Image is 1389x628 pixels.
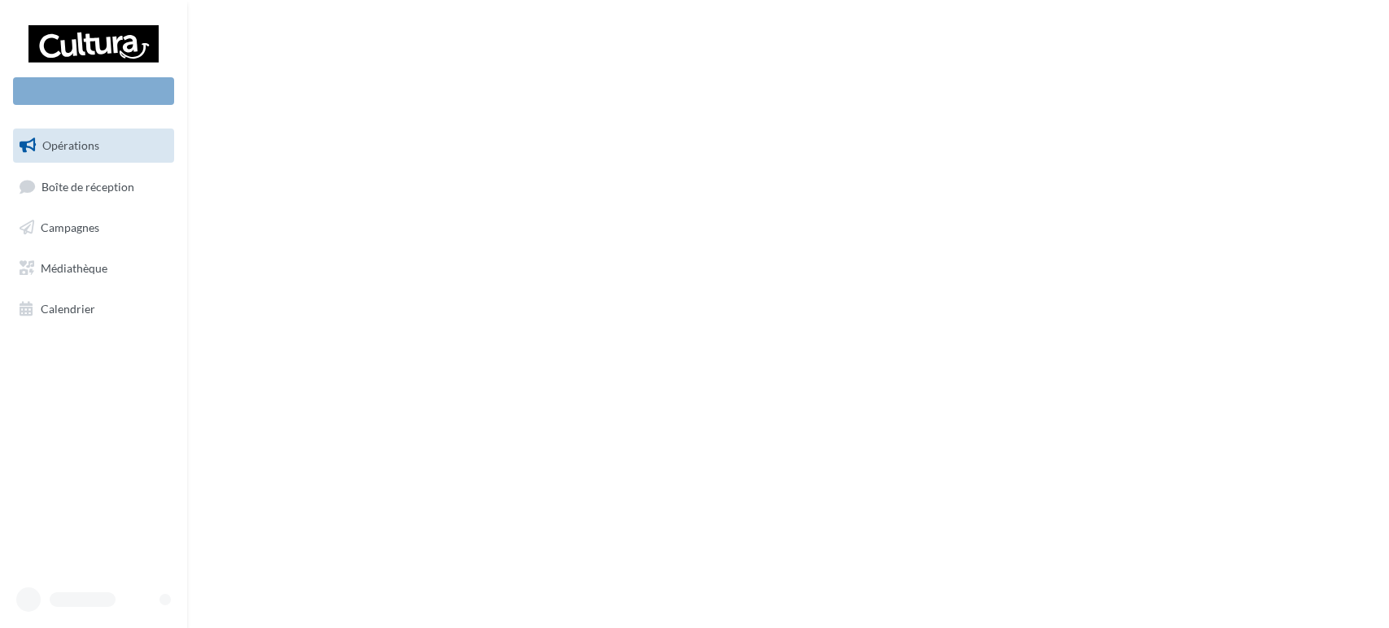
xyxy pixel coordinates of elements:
a: Opérations [10,129,177,163]
a: Médiathèque [10,251,177,286]
a: Boîte de réception [10,169,177,204]
span: Opérations [42,138,99,152]
span: Campagnes [41,220,99,234]
a: Calendrier [10,292,177,326]
div: Nouvelle campagne [13,77,174,105]
a: Campagnes [10,211,177,245]
span: Calendrier [41,301,95,315]
span: Boîte de réception [41,179,134,193]
span: Médiathèque [41,261,107,275]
